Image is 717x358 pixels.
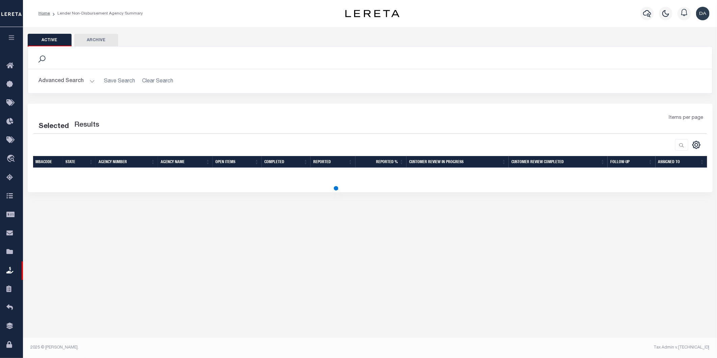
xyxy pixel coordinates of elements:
th: Customer Review In Progress [406,156,509,168]
span: Items per page [669,114,703,122]
i: travel_explore [6,155,17,163]
img: svg+xml;base64,PHN2ZyB4bWxucz0iaHR0cDovL3d3dy53My5vcmcvMjAwMC9zdmciIHBvaW50ZXItZXZlbnRzPSJub25lIi... [696,7,710,20]
div: Tax Admin v.[TECHNICAL_ID] [375,344,710,351]
th: Reported [311,156,355,168]
th: Reported % [355,156,406,168]
th: Follow-up [608,156,656,168]
th: MBACode [33,156,63,168]
th: State [63,156,96,168]
div: 2025 © [PERSON_NAME]. [26,344,370,351]
img: logo-dark.svg [345,10,399,17]
label: Results [75,120,100,131]
th: Completed [262,156,311,168]
a: Home [38,11,50,16]
th: Open Items [213,156,262,168]
th: Assigned To [656,156,707,168]
button: Advanced Search [39,75,95,88]
th: Customer Review Completed [509,156,608,168]
th: Agency Name [158,156,213,168]
li: Lender Non-Disbursement Agency Summary [50,10,143,17]
button: Active [28,34,72,47]
th: Agency Number [96,156,158,168]
div: Selected [39,121,69,132]
button: Archive [74,34,118,47]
